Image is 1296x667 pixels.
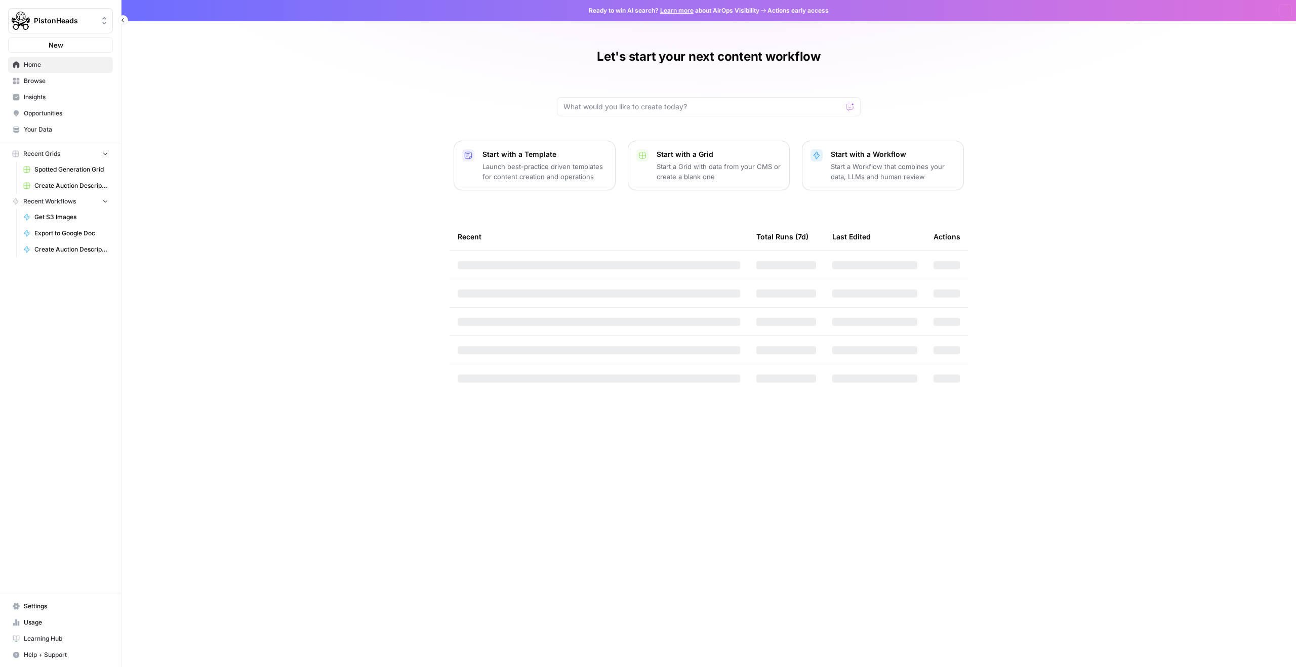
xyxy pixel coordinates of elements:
span: Export to Google Doc [34,229,108,238]
img: PistonHeads Logo [12,12,30,30]
span: PistonHeads [34,16,95,26]
span: Create Auction Descriptions [34,181,108,190]
span: Insights [24,93,108,102]
a: Create Auction Description Page [19,241,113,258]
button: Help + Support [8,647,113,663]
span: Recent Grids [23,149,60,158]
input: What would you like to create today? [563,102,842,112]
span: Recent Workflows [23,197,76,206]
a: Home [8,57,113,73]
button: Recent Grids [8,146,113,161]
p: Start a Grid with data from your CMS or create a blank one [657,161,781,182]
a: Get S3 Images [19,209,113,225]
a: Opportunities [8,105,113,121]
span: New [49,40,63,50]
a: Create Auction Descriptions [19,178,113,194]
span: Opportunities [24,109,108,118]
span: Help + Support [24,650,108,659]
button: Start with a TemplateLaunch best-practice driven templates for content creation and operations [454,141,616,190]
button: Start with a GridStart a Grid with data from your CMS or create a blank one [628,141,790,190]
span: Settings [24,602,108,611]
span: Ready to win AI search? about AirOps Visibility [589,6,759,15]
span: Browse [24,76,108,86]
a: Usage [8,614,113,631]
div: Actions [934,223,960,251]
h1: Let's start your next content workflow [597,49,821,65]
a: Your Data [8,121,113,138]
span: Actions early access [767,6,829,15]
button: Workspace: PistonHeads [8,8,113,33]
span: Your Data [24,125,108,134]
div: Recent [458,223,740,251]
span: Get S3 Images [34,213,108,222]
p: Start a Workflow that combines your data, LLMs and human review [831,161,955,182]
p: Start with a Workflow [831,149,955,159]
p: Start with a Template [482,149,607,159]
a: Learning Hub [8,631,113,647]
a: Insights [8,89,113,105]
button: Start with a WorkflowStart a Workflow that combines your data, LLMs and human review [802,141,964,190]
a: Settings [8,598,113,614]
p: Start with a Grid [657,149,781,159]
a: Spotted Generation Grid [19,161,113,178]
span: Usage [24,618,108,627]
span: Home [24,60,108,69]
span: Learning Hub [24,634,108,643]
a: Browse [8,73,113,89]
span: Create Auction Description Page [34,245,108,254]
button: Recent Workflows [8,194,113,209]
div: Total Runs (7d) [756,223,808,251]
a: Learn more [660,7,694,14]
span: Spotted Generation Grid [34,165,108,174]
a: Export to Google Doc [19,225,113,241]
p: Launch best-practice driven templates for content creation and operations [482,161,607,182]
div: Last Edited [832,223,871,251]
button: New [8,37,113,53]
